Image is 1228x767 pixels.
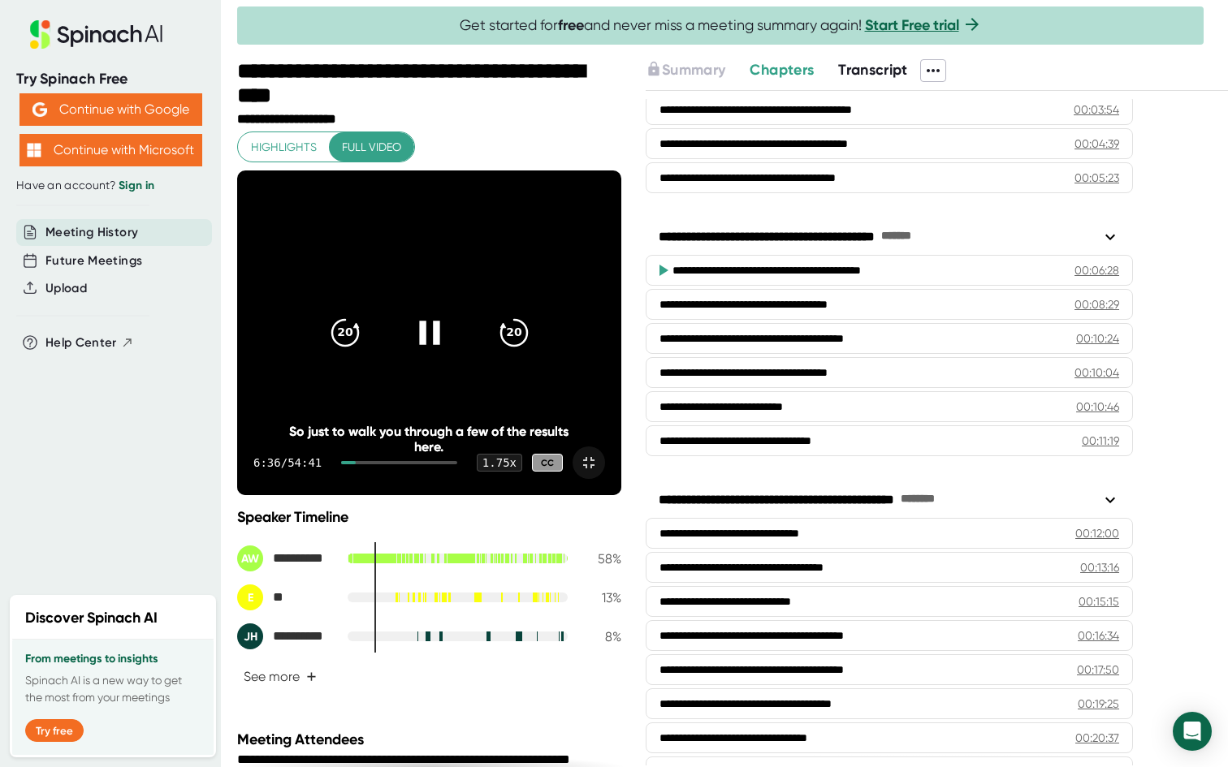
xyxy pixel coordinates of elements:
[581,629,621,644] div: 8 %
[838,61,908,79] span: Transcript
[646,59,750,82] div: Upgrade to access
[45,252,142,270] button: Future Meetings
[477,454,522,472] div: 1.75 x
[1074,364,1119,381] div: 00:10:04
[329,132,414,162] button: Full video
[237,662,323,691] button: See more+
[460,16,982,35] span: Get started for and never miss a meeting summary again!
[237,545,263,571] div: AW
[237,584,263,610] div: E
[16,70,205,88] div: Try Spinach Free
[253,456,322,469] div: 6:36 / 54:41
[1076,399,1119,415] div: 00:10:46
[838,59,908,81] button: Transcript
[1078,696,1119,712] div: 00:19:25
[1075,730,1119,746] div: 00:20:37
[237,584,335,610] div: Ed
[237,623,263,649] div: JH
[1078,627,1119,644] div: 00:16:34
[646,59,725,81] button: Summary
[25,607,158,629] h2: Discover Spinach AI
[237,545,335,571] div: Adam Wenig
[1080,559,1119,575] div: 00:13:16
[1079,593,1119,610] div: 00:15:15
[19,134,202,166] button: Continue with Microsoft
[32,102,47,117] img: Aehbyd4JwY73AAAAAElFTkSuQmCC
[581,590,621,605] div: 13 %
[45,279,87,298] button: Upload
[19,93,202,126] button: Continue with Google
[25,719,84,742] button: Try free
[1076,330,1119,347] div: 00:10:24
[1173,712,1212,751] div: Open Intercom Messenger
[16,179,205,193] div: Have an account?
[662,61,725,79] span: Summary
[237,623,335,649] div: Joe Hicken
[1074,101,1119,118] div: 00:03:54
[1074,296,1119,312] div: 00:08:29
[1082,433,1119,449] div: 00:11:19
[1074,136,1119,152] div: 00:04:39
[238,132,330,162] button: Highlights
[532,454,563,472] div: CC
[25,653,201,666] h3: From meetings to insights
[558,16,584,34] b: free
[45,223,138,242] button: Meeting History
[1077,661,1119,678] div: 00:17:50
[865,16,959,34] a: Start Free trial
[119,179,154,192] a: Sign in
[275,424,582,455] div: So just to walk you through a few of the results here.
[1074,262,1119,278] div: 00:06:28
[45,334,117,352] span: Help Center
[251,137,317,157] span: Highlights
[1075,525,1119,541] div: 00:12:00
[750,61,814,79] span: Chapters
[342,137,401,157] span: Full video
[45,334,134,352] button: Help Center
[237,730,625,748] div: Meeting Attendees
[237,508,621,526] div: Speaker Timeline
[750,59,814,81] button: Chapters
[1074,170,1119,186] div: 00:05:23
[581,551,621,567] div: 58 %
[306,670,317,683] span: +
[25,672,201,706] p: Spinach AI is a new way to get the most from your meetings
